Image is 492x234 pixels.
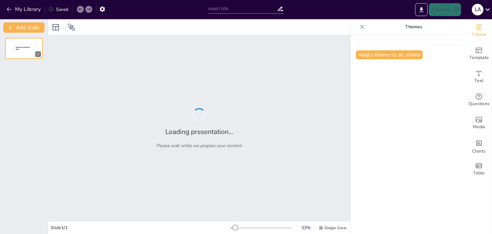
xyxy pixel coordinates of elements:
div: L A [472,4,483,15]
div: Slide 1 / 1 [51,225,230,231]
div: 33 % [298,225,314,231]
span: Table [473,170,485,177]
div: Change the overall theme [466,19,492,42]
button: L A [472,3,483,16]
span: Media [473,123,485,130]
h2: Loading presentation... [165,127,234,136]
span: Single View [324,225,347,230]
div: Get real-time input from your audience [466,88,492,112]
div: Add text boxes [466,65,492,88]
div: Add ready made slides [466,42,492,65]
p: Themes [367,19,460,35]
button: Export to PowerPoint [415,3,428,16]
input: Insert title [208,4,277,13]
div: Saved [48,6,68,13]
button: My Library [5,4,44,14]
span: Charts [472,148,486,155]
button: Present [429,3,461,16]
p: Please wait while we prepare your content [157,143,242,149]
div: Add a table [466,158,492,181]
span: Position [68,23,75,31]
button: Apply theme to all slides [356,50,423,59]
span: Questions [469,100,489,107]
span: Text [474,77,483,84]
span: Sendsteps presentation editor [16,46,30,50]
div: Layout [51,22,61,32]
button: Add slide [3,22,45,33]
span: Template [469,54,489,61]
span: Theme [471,31,486,38]
div: Add images, graphics, shapes or video [466,112,492,135]
div: 1 [5,38,43,59]
div: 1 [35,51,41,57]
div: Add charts and graphs [466,135,492,158]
